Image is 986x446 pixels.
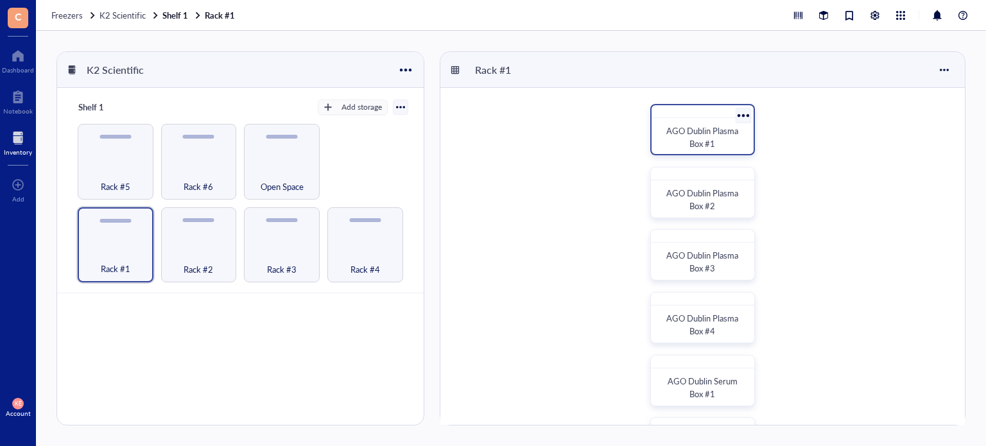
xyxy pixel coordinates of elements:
span: AGO Dublin Plasma Box #4 [666,312,740,337]
div: Rack #1 [469,59,546,81]
div: K2 Scientific [81,59,158,81]
a: Freezers [51,10,97,21]
a: Notebook [3,87,33,115]
span: KE [15,400,22,407]
span: Freezers [51,9,83,21]
span: AGO Dublin Plasma Box #1 [666,124,740,150]
span: Rack #2 [184,262,213,277]
div: Account [6,409,31,417]
span: Rack #1 [101,262,130,276]
div: Add storage [342,101,382,113]
a: Inventory [4,128,32,156]
div: Shelf 1 [73,98,150,116]
span: Rack #3 [267,262,297,277]
span: AGO Dublin Plasma Box #2 [666,187,740,212]
div: Notebook [3,107,33,115]
a: Dashboard [2,46,34,74]
a: K2 Scientific [99,10,160,21]
span: C [15,8,22,24]
span: Open Space [261,180,304,194]
button: Add storage [318,99,388,115]
a: Shelf 1Rack #1 [162,10,238,21]
span: Rack #6 [184,180,213,194]
span: K2 Scientific [99,9,146,21]
span: Rack #5 [101,180,130,194]
div: Inventory [4,148,32,156]
div: Add [12,195,24,203]
span: AGO Dublin Plasma Box #3 [666,249,740,274]
span: Rack #4 [350,262,380,277]
span: AGO Dublin Serum Box #1 [668,375,739,400]
div: Dashboard [2,66,34,74]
